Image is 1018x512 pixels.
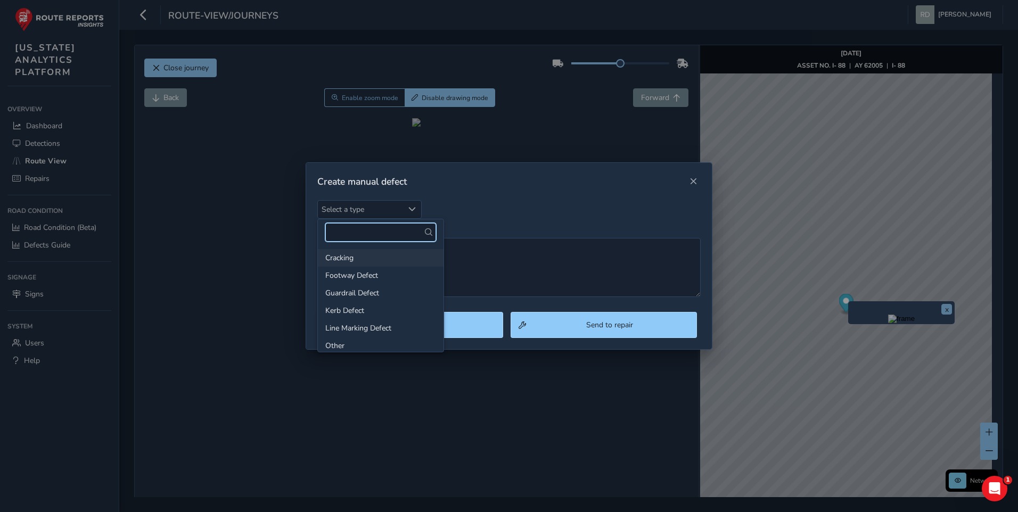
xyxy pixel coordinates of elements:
li: Cracking [318,249,444,267]
button: Send to repair [511,312,697,338]
div: Create manual defect [317,175,686,188]
li: Guardrail Defect [318,284,444,302]
span: Select a type [318,201,404,218]
div: Select a type [404,201,421,218]
button: Close [686,174,701,189]
iframe: Intercom live chat [982,476,1007,501]
span: Send to repair [530,320,689,330]
li: Line Marking Defect [318,319,444,337]
li: Kerb Defect [318,302,444,319]
li: Footway Defect [318,267,444,284]
label: Other comments [317,226,701,236]
li: Other [318,337,444,354]
span: 1 [1004,476,1012,484]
